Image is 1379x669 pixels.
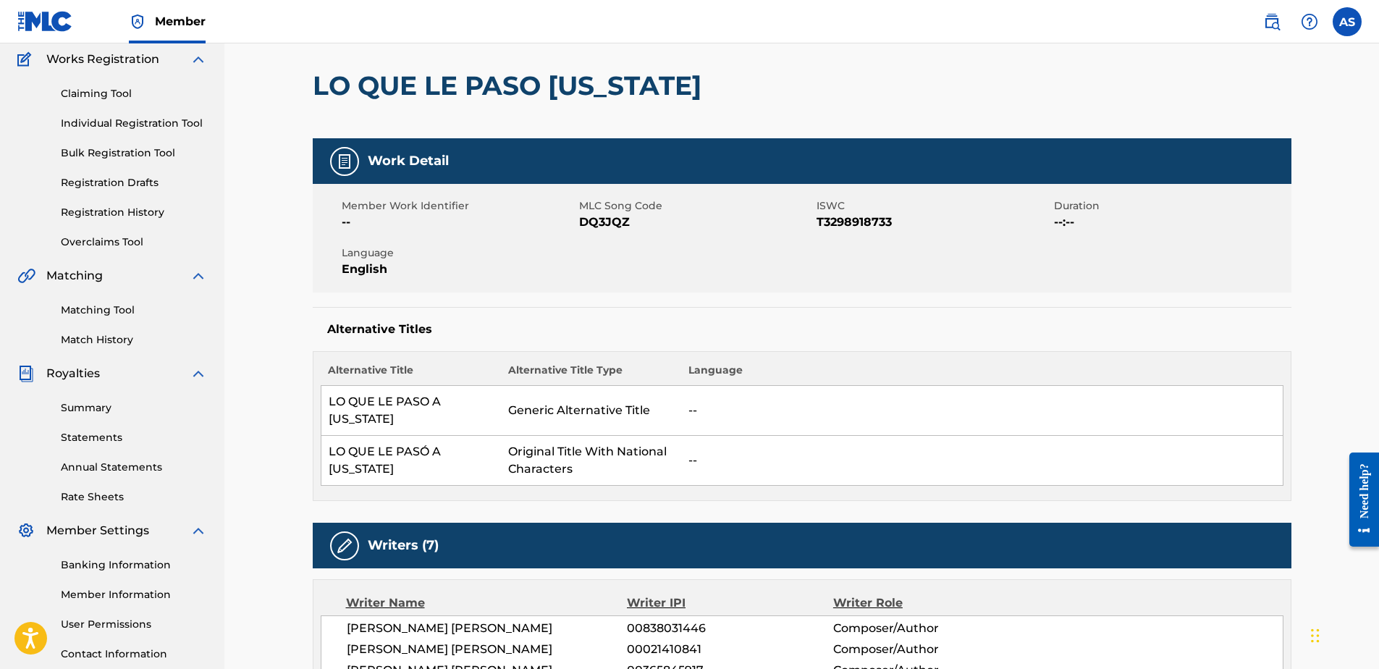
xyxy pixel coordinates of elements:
[336,153,353,170] img: Work Detail
[313,70,709,102] h2: LO QUE LE PASO [US_STATE]
[61,332,207,348] a: Match History
[61,489,207,505] a: Rate Sheets
[1307,599,1379,669] iframe: Chat Widget
[579,198,813,214] span: MLC Song Code
[61,587,207,602] a: Member Information
[61,617,207,632] a: User Permissions
[368,537,439,554] h5: Writers (7)
[321,436,501,486] td: LO QUE LE PASÓ A [US_STATE]
[190,267,207,285] img: expand
[61,400,207,416] a: Summary
[17,522,35,539] img: Member Settings
[17,365,35,382] img: Royalties
[342,214,575,231] span: --
[46,365,100,382] span: Royalties
[46,522,149,539] span: Member Settings
[129,13,146,30] img: Top Rightsholder
[1301,13,1318,30] img: help
[336,537,353,555] img: Writers
[61,430,207,445] a: Statements
[1333,7,1362,36] div: User Menu
[833,620,1021,637] span: Composer/Author
[627,620,832,637] span: 00838031446
[61,116,207,131] a: Individual Registration Tool
[342,245,575,261] span: Language
[190,522,207,539] img: expand
[1054,198,1288,214] span: Duration
[61,175,207,190] a: Registration Drafts
[681,386,1283,436] td: --
[501,363,681,386] th: Alternative Title Type
[46,267,103,285] span: Matching
[342,198,575,214] span: Member Work Identifier
[1263,13,1281,30] img: search
[346,594,628,612] div: Writer Name
[190,365,207,382] img: expand
[1054,214,1288,231] span: --:--
[46,51,159,68] span: Works Registration
[833,594,1021,612] div: Writer Role
[61,303,207,318] a: Matching Tool
[681,363,1283,386] th: Language
[817,198,1050,214] span: ISWC
[579,214,813,231] span: DQ3JQZ
[1311,614,1320,657] div: Drag
[342,261,575,278] span: English
[17,51,36,68] img: Works Registration
[61,235,207,250] a: Overclaims Tool
[1338,442,1379,558] iframe: Resource Center
[17,267,35,285] img: Matching
[501,436,681,486] td: Original Title With National Characters
[61,557,207,573] a: Banking Information
[627,594,833,612] div: Writer IPI
[321,386,501,436] td: LO QUE LE PASO A [US_STATE]
[368,153,449,169] h5: Work Detail
[681,436,1283,486] td: --
[321,363,501,386] th: Alternative Title
[190,51,207,68] img: expand
[61,86,207,101] a: Claiming Tool
[347,620,628,637] span: [PERSON_NAME] [PERSON_NAME]
[61,146,207,161] a: Bulk Registration Tool
[501,386,681,436] td: Generic Alternative Title
[61,205,207,220] a: Registration History
[17,11,73,32] img: MLC Logo
[61,647,207,662] a: Contact Information
[1295,7,1324,36] div: Help
[1257,7,1286,36] a: Public Search
[833,641,1021,658] span: Composer/Author
[347,641,628,658] span: [PERSON_NAME] [PERSON_NAME]
[327,322,1277,337] h5: Alternative Titles
[155,13,206,30] span: Member
[627,641,832,658] span: 00021410841
[817,214,1050,231] span: T3298918733
[61,460,207,475] a: Annual Statements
